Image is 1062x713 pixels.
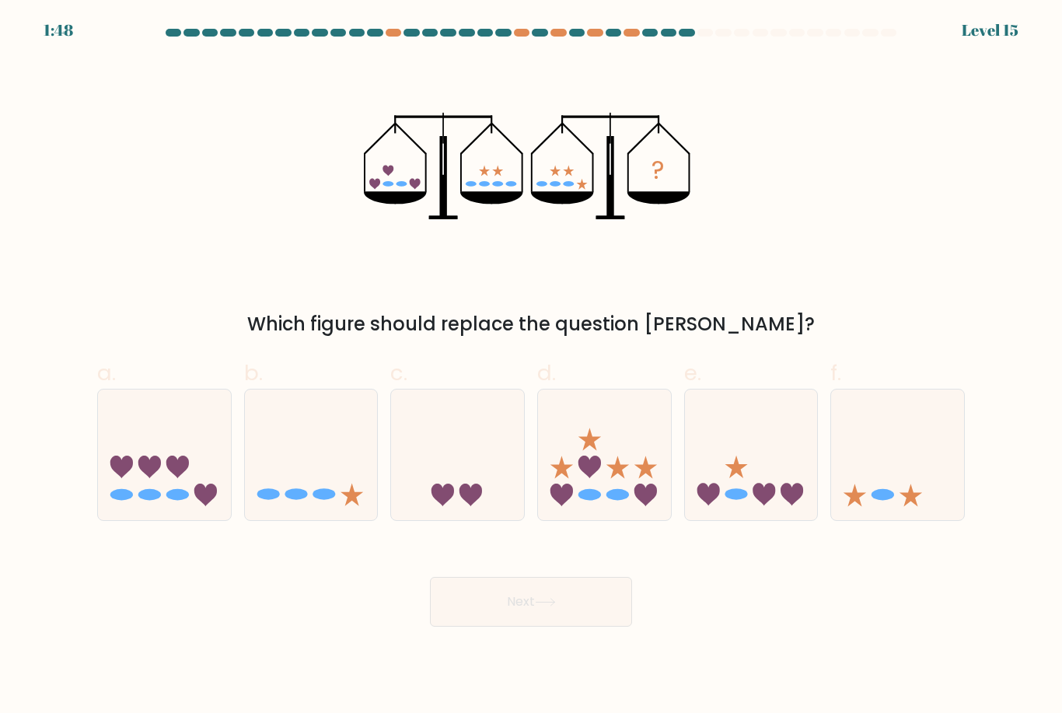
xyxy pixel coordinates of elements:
span: c. [390,358,407,388]
button: Next [430,577,632,627]
div: Which figure should replace the question [PERSON_NAME]? [107,310,955,338]
span: b. [244,358,263,388]
span: a. [97,358,116,388]
span: f. [830,358,841,388]
span: e. [684,358,701,388]
span: d. [537,358,556,388]
div: Level 15 [962,19,1018,42]
tspan: ? [652,152,665,187]
div: 1:48 [44,19,73,42]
